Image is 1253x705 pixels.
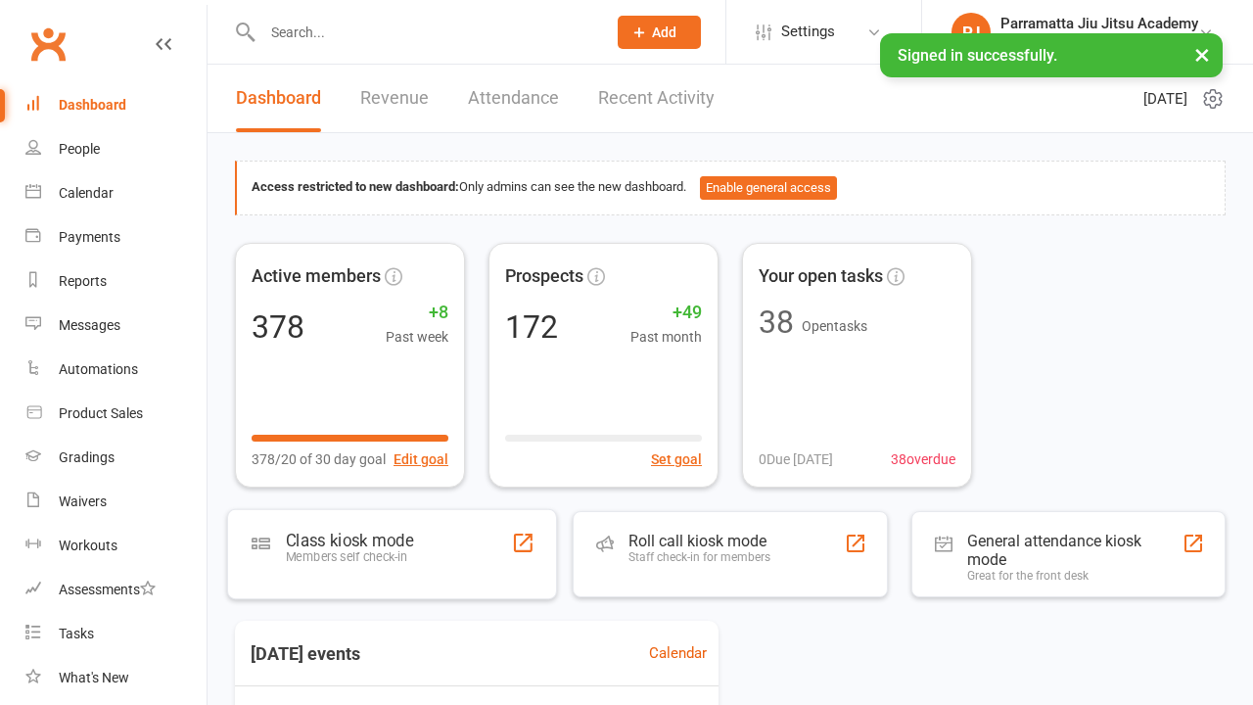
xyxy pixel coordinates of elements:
[252,448,386,470] span: 378/20 of 30 day goal
[286,530,413,549] div: Class kiosk mode
[25,524,207,568] a: Workouts
[25,392,207,436] a: Product Sales
[59,405,143,421] div: Product Sales
[25,215,207,259] a: Payments
[59,361,138,377] div: Automations
[25,127,207,171] a: People
[898,46,1057,65] span: Signed in successfully.
[252,311,304,343] div: 378
[394,448,448,470] button: Edit goal
[598,65,715,132] a: Recent Activity
[967,569,1183,583] div: Great for the front desk
[25,348,207,392] a: Automations
[286,549,413,564] div: Members self check-in
[59,141,100,157] div: People
[360,65,429,132] a: Revenue
[781,10,835,54] span: Settings
[468,65,559,132] a: Attendance
[25,480,207,524] a: Waivers
[59,582,156,597] div: Assessments
[25,171,207,215] a: Calendar
[651,448,702,470] button: Set goal
[700,176,837,200] button: Enable general access
[59,185,114,201] div: Calendar
[25,612,207,656] a: Tasks
[236,65,321,132] a: Dashboard
[25,304,207,348] a: Messages
[649,641,707,665] a: Calendar
[505,262,583,291] span: Prospects
[967,532,1183,569] div: General attendance kiosk mode
[1143,87,1187,111] span: [DATE]
[1000,15,1198,32] div: Parramatta Jiu Jitsu Academy
[25,568,207,612] a: Assessments
[628,532,770,550] div: Roll call kiosk mode
[386,299,448,327] span: +8
[59,670,129,685] div: What's New
[25,83,207,127] a: Dashboard
[252,176,1210,200] div: Only admins can see the new dashboard.
[1000,32,1198,50] div: Parramatta Jiu Jitsu Academy
[759,306,794,338] div: 38
[630,326,702,348] span: Past month
[1184,33,1220,75] button: ×
[23,20,72,69] a: Clubworx
[59,449,115,465] div: Gradings
[505,311,558,343] div: 172
[25,259,207,304] a: Reports
[252,179,459,194] strong: Access restricted to new dashboard:
[59,538,117,553] div: Workouts
[252,262,381,291] span: Active members
[630,299,702,327] span: +49
[235,636,376,672] h3: [DATE] events
[759,262,883,291] span: Your open tasks
[59,493,107,509] div: Waivers
[256,19,592,46] input: Search...
[59,626,94,641] div: Tasks
[59,317,120,333] div: Messages
[652,24,676,40] span: Add
[59,273,107,289] div: Reports
[759,448,833,470] span: 0 Due [DATE]
[59,97,126,113] div: Dashboard
[951,13,991,52] div: PJ
[25,436,207,480] a: Gradings
[25,656,207,700] a: What's New
[802,318,867,334] span: Open tasks
[891,448,955,470] span: 38 overdue
[628,550,770,564] div: Staff check-in for members
[59,229,120,245] div: Payments
[618,16,701,49] button: Add
[386,326,448,348] span: Past week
